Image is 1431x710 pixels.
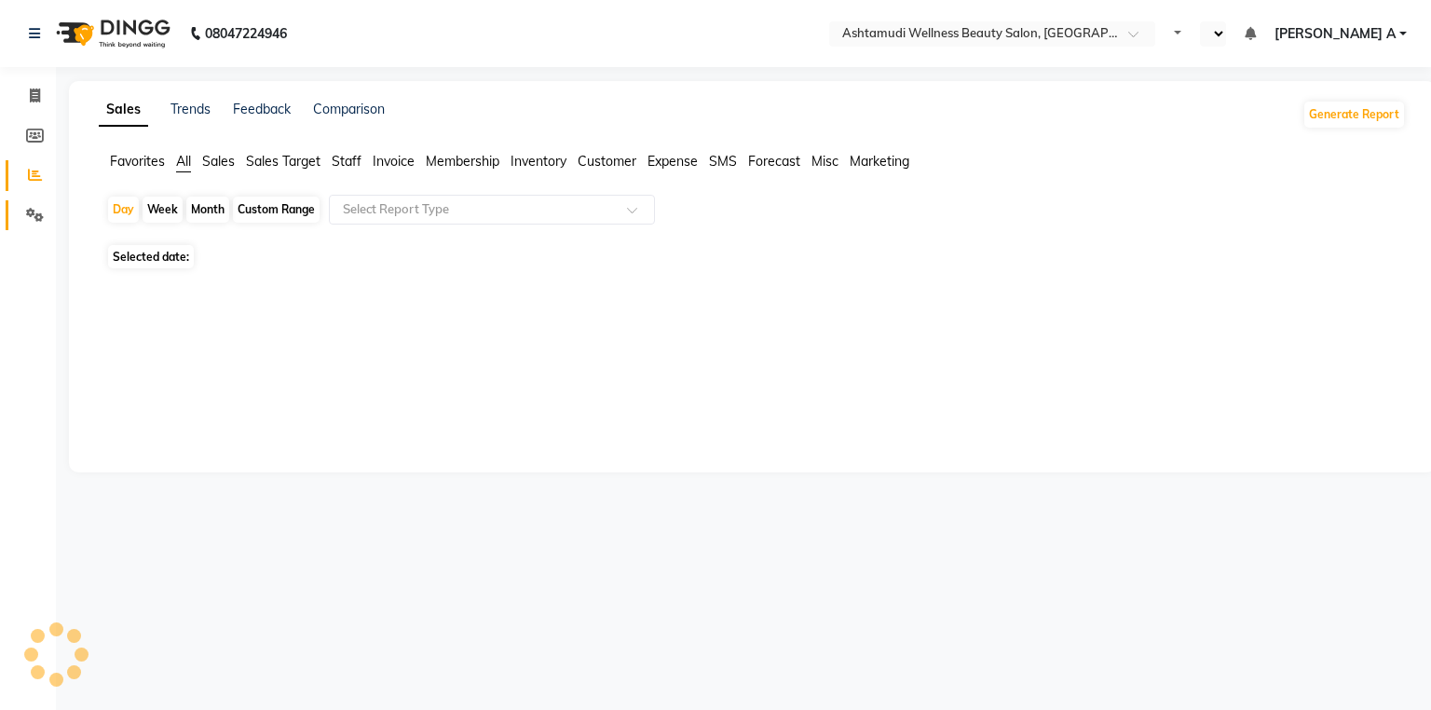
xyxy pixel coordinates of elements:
[332,153,361,170] span: Staff
[313,101,385,117] a: Comparison
[373,153,415,170] span: Invoice
[170,101,211,117] a: Trends
[850,153,909,170] span: Marketing
[811,153,838,170] span: Misc
[426,153,499,170] span: Membership
[233,101,291,117] a: Feedback
[511,153,566,170] span: Inventory
[186,197,229,223] div: Month
[108,245,194,268] span: Selected date:
[647,153,698,170] span: Expense
[48,7,175,60] img: logo
[143,197,183,223] div: Week
[578,153,636,170] span: Customer
[99,93,148,127] a: Sales
[233,197,320,223] div: Custom Range
[108,197,139,223] div: Day
[176,153,191,170] span: All
[110,153,165,170] span: Favorites
[1274,24,1396,44] span: [PERSON_NAME] A
[1304,102,1404,128] button: Generate Report
[202,153,235,170] span: Sales
[709,153,737,170] span: SMS
[246,153,320,170] span: Sales Target
[205,7,287,60] b: 08047224946
[748,153,800,170] span: Forecast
